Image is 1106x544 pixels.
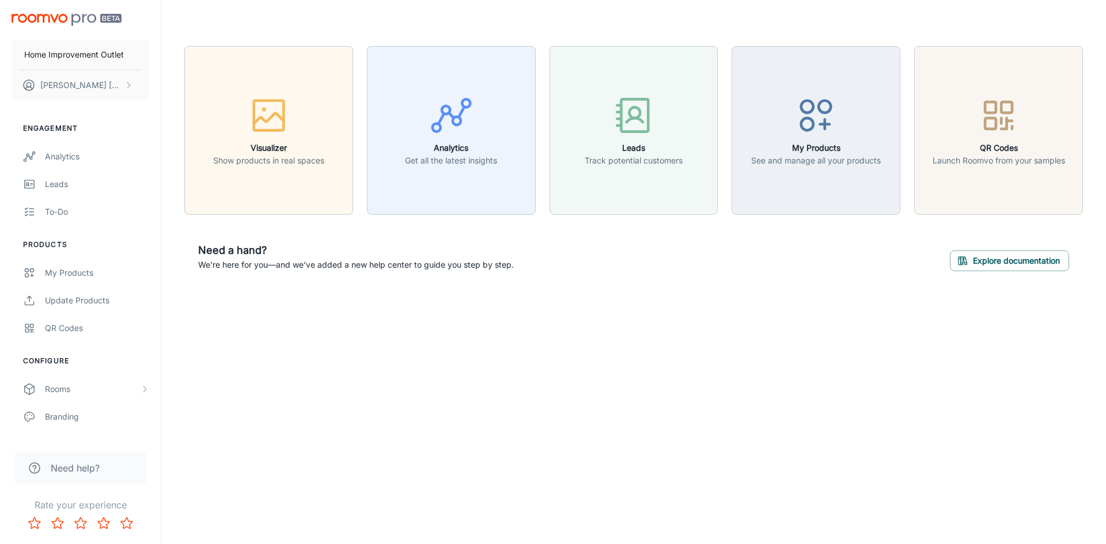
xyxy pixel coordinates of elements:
[585,142,683,154] h6: Leads
[950,250,1069,271] button: Explore documentation
[585,154,683,167] p: Track potential customers
[550,124,718,135] a: LeadsTrack potential customers
[213,154,324,167] p: Show products in real spaces
[751,142,881,154] h6: My Products
[184,46,353,215] button: VisualizerShow products in real spaces
[933,154,1065,167] p: Launch Roomvo from your samples
[213,142,324,154] h6: Visualizer
[933,142,1065,154] h6: QR Codes
[40,79,122,92] p: [PERSON_NAME] [PERSON_NAME]
[950,254,1069,265] a: Explore documentation
[198,258,514,271] p: We're here for you—and we've added a new help center to guide you step by step.
[198,242,514,258] h6: Need a hand?
[45,178,149,191] div: Leads
[45,206,149,218] div: To-do
[45,150,149,163] div: Analytics
[550,46,718,215] button: LeadsTrack potential customers
[45,294,149,307] div: Update Products
[751,154,881,167] p: See and manage all your products
[405,154,497,167] p: Get all the latest insights
[12,14,122,26] img: Roomvo PRO Beta
[12,40,149,70] button: Home Improvement Outlet
[914,46,1083,215] button: QR CodesLaunch Roomvo from your samples
[12,70,149,100] button: [PERSON_NAME] [PERSON_NAME]
[45,322,149,334] div: QR Codes
[24,48,124,61] p: Home Improvement Outlet
[45,267,149,279] div: My Products
[914,124,1083,135] a: QR CodesLaunch Roomvo from your samples
[732,124,900,135] a: My ProductsSee and manage all your products
[732,46,900,215] button: My ProductsSee and manage all your products
[405,142,497,154] h6: Analytics
[367,46,536,215] button: AnalyticsGet all the latest insights
[367,124,536,135] a: AnalyticsGet all the latest insights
